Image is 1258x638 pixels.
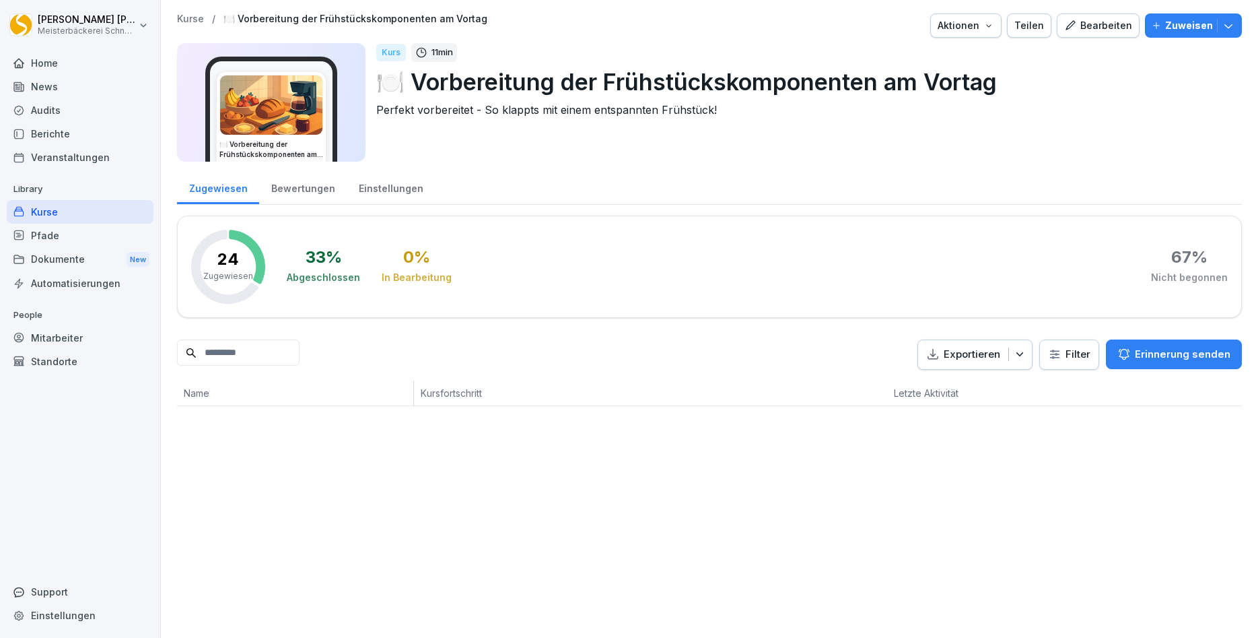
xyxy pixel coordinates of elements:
a: Pfade [7,224,153,247]
button: Erinnerung senden [1106,340,1242,369]
button: Exportieren [917,340,1033,370]
div: In Bearbeitung [382,271,452,284]
p: Name [184,386,407,400]
a: Standorte [7,350,153,373]
p: Exportieren [944,347,1000,362]
a: Audits [7,98,153,122]
a: Bewertungen [259,170,347,204]
div: Dokumente [7,247,153,272]
button: Teilen [1007,13,1051,38]
a: Kurse [7,200,153,224]
a: Mitarbeiter [7,326,153,350]
div: Nicht begonnen [1151,271,1228,284]
div: Filter [1048,348,1090,361]
a: DokumenteNew [7,247,153,272]
div: Abgeschlossen [287,271,360,284]
a: Veranstaltungen [7,146,153,169]
p: Meisterbäckerei Schneckenburger [38,26,136,36]
div: Support [7,580,153,604]
button: Aktionen [930,13,1002,38]
div: 33 % [306,249,342,265]
p: [PERSON_NAME] [PERSON_NAME] [38,14,136,26]
p: Perfekt vorbereitet - So klappts mit einem entspannten Frühstück! [376,102,1231,118]
p: 11 min [431,46,453,59]
p: Library [7,179,153,200]
button: Filter [1040,340,1098,369]
p: Zugewiesen [203,270,253,282]
h3: 🍽️ Vorbereitung der Frühstückskomponenten am Vortag [219,139,323,160]
div: Aktionen [938,18,994,33]
a: Automatisierungen [7,272,153,295]
p: Zuweisen [1165,18,1213,33]
a: 🍽️ Vorbereitung der Frühstückskomponenten am Vortag [223,13,487,25]
p: / [212,13,215,25]
div: Bearbeiten [1064,18,1132,33]
p: 24 [217,251,239,267]
div: Teilen [1014,18,1044,33]
p: 🍽️ Vorbereitung der Frühstückskomponenten am Vortag [376,65,1231,99]
a: Zugewiesen [177,170,259,204]
p: Erinnerung senden [1135,347,1230,362]
a: Einstellungen [7,604,153,627]
div: New [127,252,149,267]
button: Bearbeiten [1057,13,1140,38]
a: Einstellungen [347,170,435,204]
img: istrl2f5dh89luqdazvnu2w4.png [220,75,322,135]
a: News [7,75,153,98]
a: Kurse [177,13,204,25]
p: Letzte Aktivität [894,386,1028,400]
button: Zuweisen [1145,13,1242,38]
p: Kursfortschritt [421,386,703,400]
div: 67 % [1171,249,1208,265]
a: Home [7,51,153,75]
p: People [7,305,153,326]
div: 0 % [403,249,430,265]
div: Kurs [376,44,406,61]
a: Berichte [7,122,153,146]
